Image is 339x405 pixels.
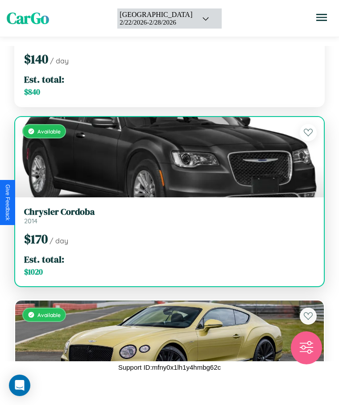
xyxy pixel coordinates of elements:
[37,128,61,135] span: Available
[4,184,11,221] div: Give Feedback
[118,361,221,373] p: Support ID: mfny0x1lh1y4hmbg62c
[24,87,40,97] span: $ 840
[7,8,49,29] span: CarGo
[37,312,61,318] span: Available
[24,73,64,86] span: Est. total:
[9,375,30,396] div: Open Intercom Messenger
[24,253,64,266] span: Est. total:
[24,267,43,277] span: $ 1020
[24,206,315,225] a: Chrysler Cordoba2014
[24,217,37,225] span: 2014
[120,19,192,26] div: 2 / 22 / 2026 - 2 / 28 / 2026
[24,50,48,67] span: $ 140
[50,56,69,65] span: / day
[120,11,192,19] div: [GEOGRAPHIC_DATA]
[24,230,48,247] span: $ 170
[50,236,68,245] span: / day
[24,206,315,217] h3: Chrysler Cordoba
